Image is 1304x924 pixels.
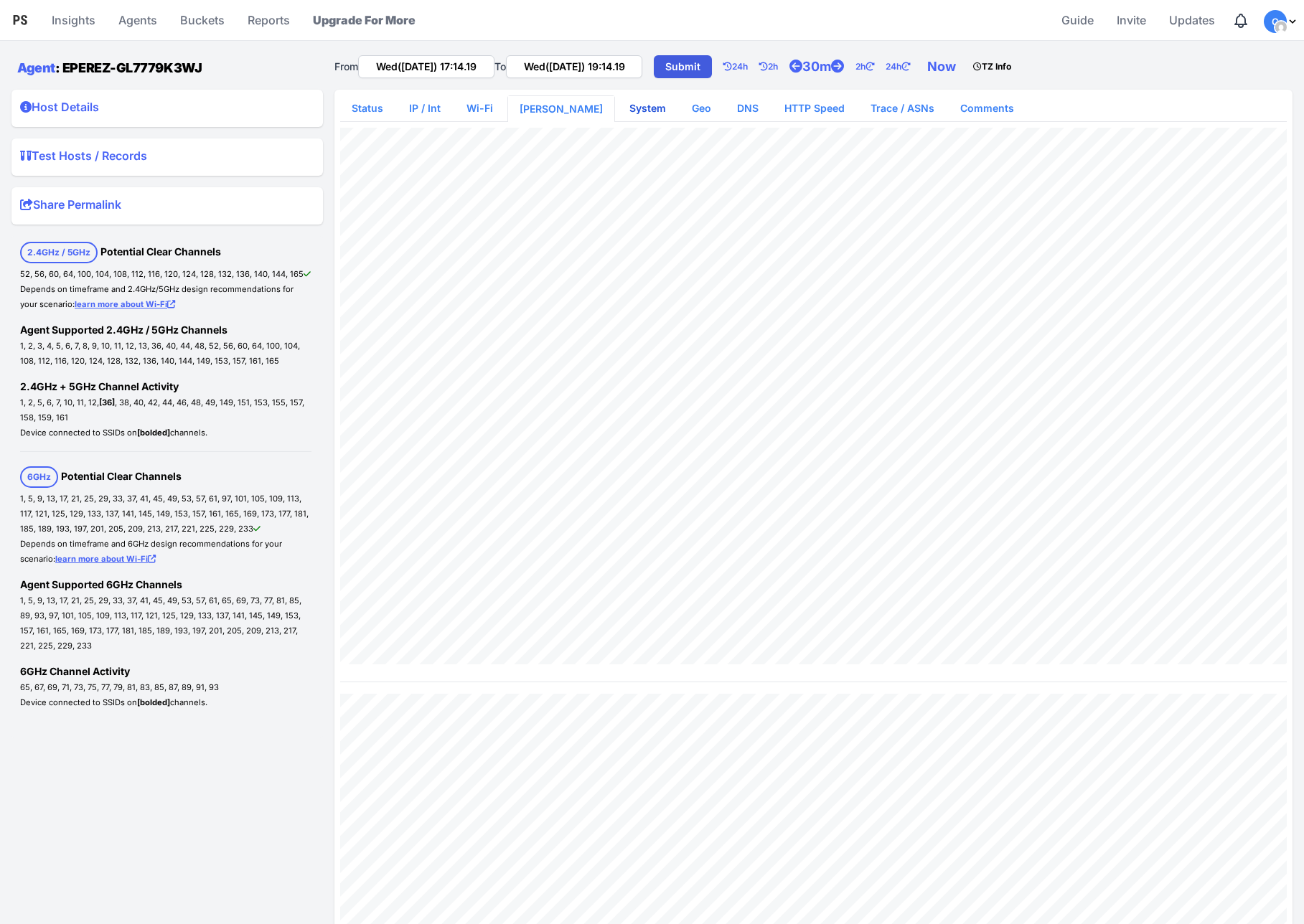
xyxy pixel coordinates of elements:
[759,52,789,81] a: 2h
[20,242,98,263] div: 2.4GHz / 5GHz
[723,52,759,81] a: 24h
[20,196,314,219] summary: Share Permalink
[334,60,358,74] label: From
[20,324,228,336] strong: Agent Supported 2.4GHz / 5GHz Channels
[17,60,55,75] a: Agent
[20,380,179,392] strong: 2.4GHz + 5GHz Channel Activity
[789,52,855,81] a: 30m
[20,341,300,366] small: 1, 2, 3, 4, 5, 6, 7, 8, 9, 10, 11, 12, 13, 36, 40, 44, 48, 52, 56, 60, 64, 100, 104, 108, 112, 11...
[20,595,301,651] small: 1, 5, 9, 13, 17, 21, 25, 29, 33, 37, 41, 45, 49, 53, 57, 61, 65, 69, 73, 77, 81, 85, 89, 93, 97, ...
[75,299,175,309] a: learn more about Wi-Fi
[680,95,723,121] a: Geo
[855,52,886,81] a: 2h
[508,96,614,122] a: [PERSON_NAME]
[99,397,115,407] strong: [36]
[921,52,967,81] a: Now
[654,55,712,78] a: Submit
[886,52,921,81] a: 24h
[1056,3,1099,37] a: Guide
[20,578,182,590] strong: Agent Supported 6GHz Channels
[20,466,58,488] div: 6GHz
[1232,12,1249,29] div: Notifications
[55,554,156,564] a: learn more about Wi-Fi
[20,397,304,438] small: 1, 2, 5, 6, 7, 10, 11, 12, , 38, 40, 42, 44, 46, 48, 49, 149, 151, 153, 155, 157, 158, 159, 161 D...
[174,3,230,37] a: Buckets
[20,245,221,258] strong: Potential Clear Channels
[20,494,309,564] small: 1, 5, 9, 13, 17, 21, 25, 29, 33, 37, 41, 45, 49, 53, 57, 61, 97, 101, 105, 109, 113, 117, 121, 12...
[1111,3,1152,37] a: Invite
[1061,6,1094,34] span: Guide
[20,470,182,482] strong: Potential Clear Channels
[20,269,311,309] small: 52, 56, 60, 64, 100, 104, 108, 112, 116, 120, 124, 128, 132, 136, 140, 144, 165 Depends on timefr...
[726,95,770,121] a: DNS
[1275,22,1287,33] img: 6cc88d1a146005bc7e340ef926b6e280.png
[137,697,170,707] strong: [bolded]
[1264,10,1298,33] div: Profile Menu
[1272,17,1279,27] span: C
[494,60,506,74] label: To
[618,95,677,121] a: System
[137,428,170,438] strong: [bolded]
[773,95,856,121] a: HTTP Speed
[455,95,505,121] a: Wi-Fi
[398,95,452,121] a: IP / Int
[859,95,946,121] a: Trace / ASNs
[20,682,219,707] small: 65, 67, 69, 71, 73, 75, 77, 79, 81, 83, 85, 87, 89, 91, 93 Device connected to SSIDs on channels.
[20,665,130,677] strong: 6GHz Channel Activity
[17,58,210,77] h1: : EPEREZ-GL7779K3WJ
[340,95,395,121] a: Status
[307,3,421,37] a: Upgrade For More
[1163,3,1221,37] a: Updates
[242,3,296,37] a: Reports
[1169,6,1215,34] span: Updates
[46,3,101,37] a: Insights
[113,3,163,37] a: Agents
[973,61,1011,72] strong: TZ Info
[20,147,314,170] summary: Test Hosts / Records
[949,95,1026,121] a: Comments
[20,98,314,121] summary: Host Details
